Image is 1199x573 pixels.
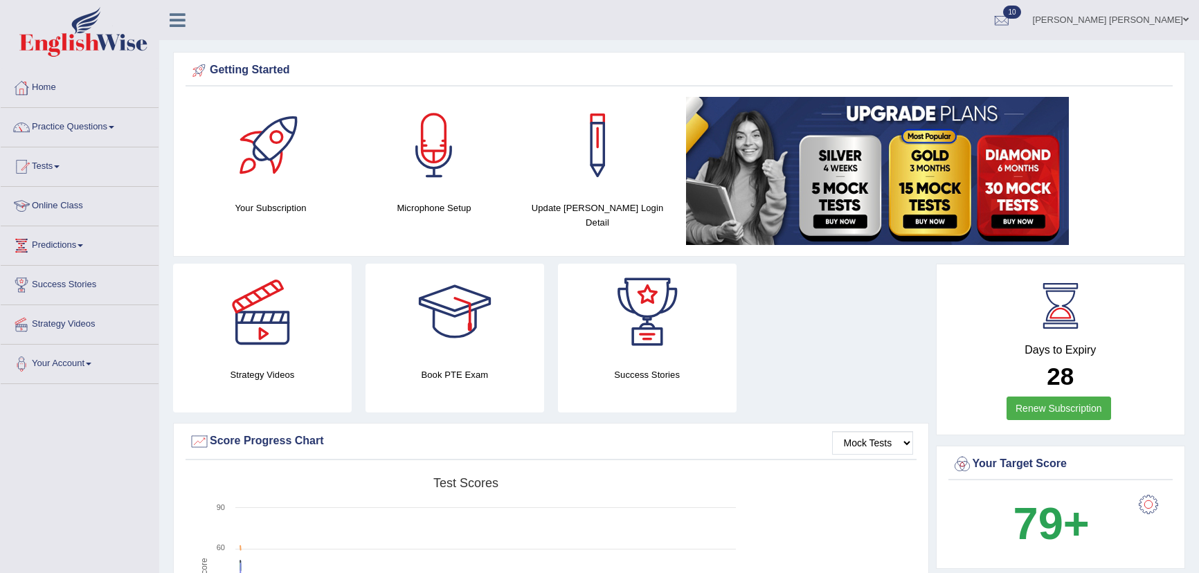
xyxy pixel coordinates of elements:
div: Score Progress Chart [189,431,913,452]
a: Strategy Videos [1,305,159,340]
text: 60 [217,543,225,552]
div: Getting Started [189,60,1169,81]
h4: Your Subscription [196,201,345,215]
span: 10 [1003,6,1020,19]
b: 79+ [1013,498,1090,549]
a: Your Account [1,345,159,379]
a: Home [1,69,159,103]
text: 90 [217,503,225,511]
h4: Microphone Setup [359,201,509,215]
h4: Days to Expiry [952,344,1170,356]
h4: Update [PERSON_NAME] Login Detail [523,201,672,230]
h4: Book PTE Exam [366,367,544,382]
a: Predictions [1,226,159,261]
div: Your Target Score [952,454,1170,475]
a: Online Class [1,187,159,221]
b: 28 [1047,363,1074,390]
a: Tests [1,147,159,182]
a: Practice Questions [1,108,159,143]
h4: Strategy Videos [173,367,352,382]
tspan: Test scores [433,476,498,490]
img: small5.jpg [686,97,1069,245]
h4: Success Stories [558,367,737,382]
a: Renew Subscription [1007,397,1111,420]
a: Success Stories [1,266,159,300]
